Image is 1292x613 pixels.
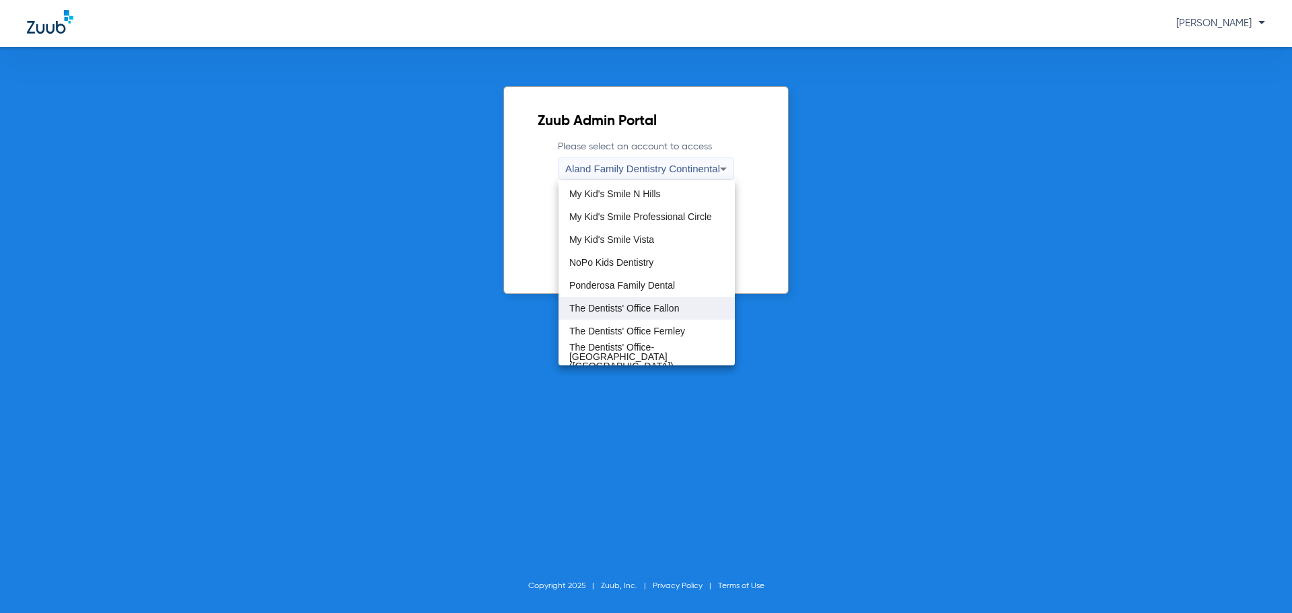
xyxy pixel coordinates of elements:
[569,326,685,336] span: The Dentists' Office Fernley
[569,342,724,371] span: The Dentists' Office-[GEOGRAPHIC_DATA] ([GEOGRAPHIC_DATA])
[569,258,653,267] span: NoPo Kids Dentistry
[569,212,712,221] span: My Kid's Smile Professional Circle
[569,189,661,199] span: My Kid's Smile N Hills
[569,303,679,313] span: The Dentists' Office Fallon
[569,281,675,290] span: Ponderosa Family Dental
[569,235,654,244] span: My Kid's Smile Vista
